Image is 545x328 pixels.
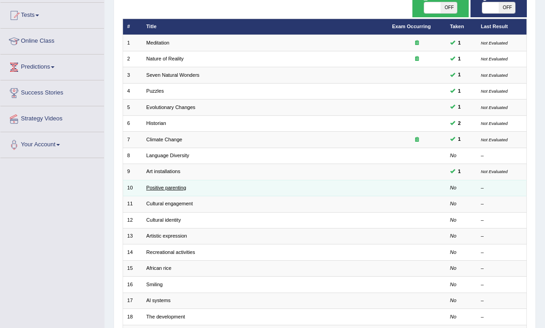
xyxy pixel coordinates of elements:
em: No [450,233,456,239]
a: Online Class [0,29,104,51]
small: Not Evaluated [481,56,508,61]
em: No [450,282,456,287]
a: Exam Occurring [392,24,431,29]
div: – [481,265,522,272]
a: Al systems [146,298,170,303]
em: No [450,153,456,158]
td: 14 [123,244,142,260]
div: – [481,249,522,256]
td: 3 [123,67,142,83]
a: Climate Change [146,137,182,142]
div: Exam occurring question [392,40,441,47]
div: Exam occurring question [392,136,441,144]
span: You can still take this question [455,135,464,144]
small: Not Evaluated [481,40,508,45]
th: Last Result [476,19,527,35]
em: No [450,185,456,190]
a: The development [146,314,185,319]
td: 5 [123,99,142,115]
span: You can still take this question [455,71,464,79]
small: Not Evaluated [481,105,508,110]
small: Not Evaluated [481,121,508,126]
em: No [450,314,456,319]
a: Predictions [0,55,104,77]
small: Not Evaluated [481,169,508,174]
div: – [481,297,522,304]
span: OFF [441,2,457,13]
span: You can still take this question [455,55,464,63]
td: 12 [123,212,142,228]
td: 11 [123,196,142,212]
a: Puzzles [146,88,164,94]
a: Seven Natural Wonders [146,72,199,78]
div: – [481,152,522,159]
a: Positive parenting [146,185,186,190]
a: Cultural engagement [146,201,193,206]
a: Language Diversity [146,153,189,158]
div: – [481,313,522,321]
small: Not Evaluated [481,89,508,94]
a: Your Account [0,132,104,155]
span: OFF [499,2,515,13]
span: You can still take this question [455,39,464,47]
span: You can still take this question [455,103,464,111]
td: 1 [123,35,142,51]
th: Title [142,19,388,35]
div: – [481,281,522,288]
th: Taken [446,19,476,35]
td: 17 [123,293,142,308]
td: 15 [123,260,142,276]
small: Not Evaluated [481,73,508,78]
td: 7 [123,132,142,148]
a: Recreational activities [146,249,195,255]
td: 10 [123,180,142,196]
span: You can still take this question [455,168,464,176]
a: Historian [146,120,166,126]
td: 13 [123,229,142,244]
div: – [481,233,522,240]
div: Exam occurring question [392,55,441,63]
a: African rice [146,265,171,271]
th: # [123,19,142,35]
a: Evolutionary Changes [146,104,195,110]
td: 9 [123,164,142,180]
td: 8 [123,148,142,164]
em: No [450,201,456,206]
td: 6 [123,115,142,131]
a: Success Stories [0,80,104,103]
td: 16 [123,277,142,293]
a: Meditation [146,40,169,45]
a: Artistic expression [146,233,187,239]
em: No [450,298,456,303]
a: Strategy Videos [0,106,104,129]
a: Cultural identity [146,217,181,223]
span: You can still take this question [455,87,464,95]
a: Tests [0,3,104,25]
div: – [481,200,522,208]
div: – [481,184,522,192]
a: Nature of Reality [146,56,183,61]
td: 18 [123,309,142,325]
a: Smiling [146,282,163,287]
span: You can still take this question [455,119,464,128]
small: Not Evaluated [481,137,508,142]
em: No [450,265,456,271]
td: 4 [123,83,142,99]
a: Art installations [146,169,180,174]
td: 2 [123,51,142,67]
em: No [450,249,456,255]
div: – [481,217,522,224]
em: No [450,217,456,223]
